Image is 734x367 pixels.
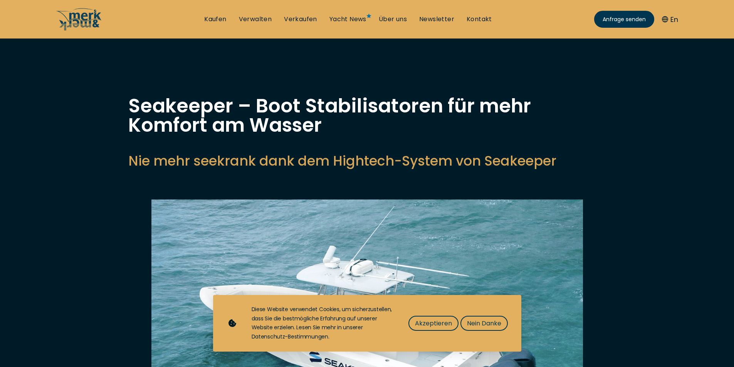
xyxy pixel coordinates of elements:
[252,305,393,342] div: Diese Website verwendet Cookies, um sicherzustellen, dass Sie die bestmögliche Erfahrung auf unse...
[128,96,606,135] h1: Seakeeper – Boot Stabilisatoren für mehr Komfort am Wasser
[329,15,366,23] a: Yacht News
[284,15,317,23] a: Verkaufen
[467,15,492,23] a: Kontakt
[252,333,328,340] a: Datenschutz-Bestimmungen
[467,318,501,328] span: Nein Danke
[460,316,508,331] button: Nein Danke
[128,153,606,169] p: Nie mehr seekrank dank dem Hightech-System von Seakeeper
[204,15,226,23] a: Kaufen
[379,15,407,23] a: Über uns
[662,14,678,25] button: En
[603,15,646,23] span: Anfrage senden
[408,316,459,331] button: Akzeptieren
[419,15,454,23] a: Newsletter
[594,11,654,28] a: Anfrage senden
[239,15,272,23] a: Verwalten
[415,318,452,328] span: Akzeptieren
